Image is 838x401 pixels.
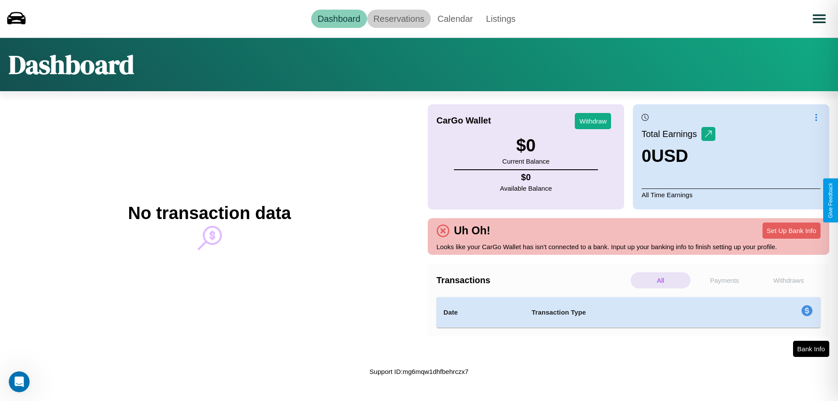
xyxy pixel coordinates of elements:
a: Dashboard [311,10,367,28]
a: Listings [479,10,522,28]
p: All [631,272,690,288]
div: Give Feedback [828,183,834,218]
h1: Dashboard [9,47,134,82]
p: Total Earnings [642,126,701,142]
h4: Transaction Type [532,307,730,318]
h3: 0 USD [642,146,715,166]
h4: Uh Oh! [450,224,495,237]
h4: $ 0 [500,172,552,182]
h4: CarGo Wallet [436,116,491,126]
button: Bank Info [793,341,829,357]
button: Open menu [807,7,831,31]
a: Calendar [431,10,479,28]
button: Withdraw [575,113,611,129]
h4: Transactions [436,275,628,285]
iframe: Intercom live chat [9,371,30,392]
p: Available Balance [500,182,552,194]
p: Looks like your CarGo Wallet has isn't connected to a bank. Input up your banking info to finish ... [436,241,821,253]
p: Payments [695,272,755,288]
p: Current Balance [502,155,550,167]
h2: No transaction data [128,203,291,223]
button: Set Up Bank Info [762,223,821,239]
a: Reservations [367,10,431,28]
table: simple table [436,297,821,328]
h3: $ 0 [502,136,550,155]
p: Support ID: mg6mqw1dhfbehrczx7 [370,366,469,377]
p: All Time Earnings [642,189,821,201]
h4: Date [443,307,518,318]
p: Withdraws [759,272,818,288]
